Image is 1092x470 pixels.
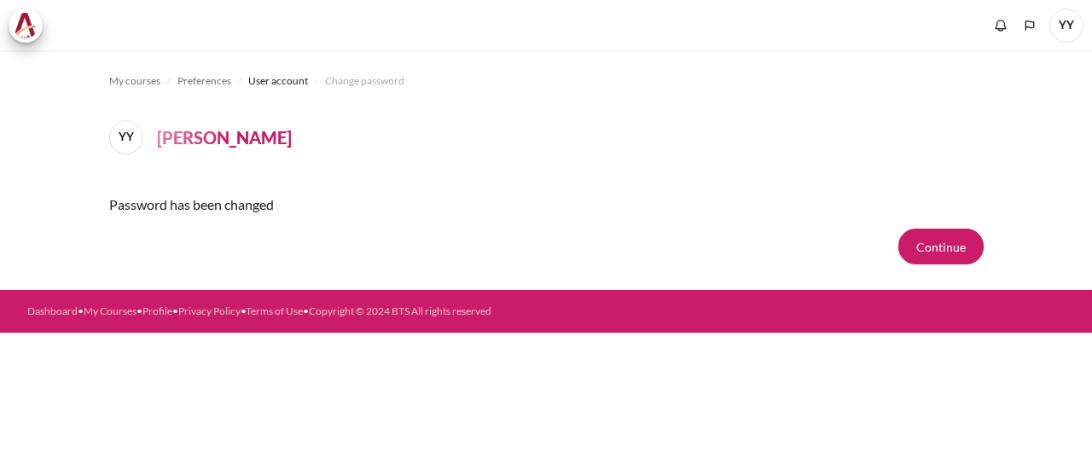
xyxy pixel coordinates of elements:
span: User account [248,73,308,89]
h4: [PERSON_NAME] [157,125,292,150]
a: Copyright © 2024 BTS All rights reserved [309,305,491,317]
a: Dashboard [27,305,78,317]
div: Show notification window with no new notifications [988,13,1014,38]
span: Preferences [177,73,231,89]
a: Preferences [177,71,231,91]
div: • • • • • [27,304,598,319]
a: My Courses [84,305,136,317]
span: YY [1049,9,1083,43]
a: Profile [142,305,172,317]
a: My courses [109,71,160,91]
a: User menu [1049,9,1083,43]
a: Terms of Use [246,305,303,317]
div: Password has been changed [109,181,984,229]
nav: Navigation bar [109,67,984,95]
a: YY [109,120,150,154]
button: Languages [1017,13,1043,38]
a: Privacy Policy [178,305,241,317]
button: Continue [898,229,984,264]
a: Architeck Architeck [9,9,51,43]
span: YY [109,120,143,154]
img: Architeck [14,13,38,38]
a: Change password [325,71,404,91]
span: My courses [109,73,160,89]
span: Change password [325,73,404,89]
